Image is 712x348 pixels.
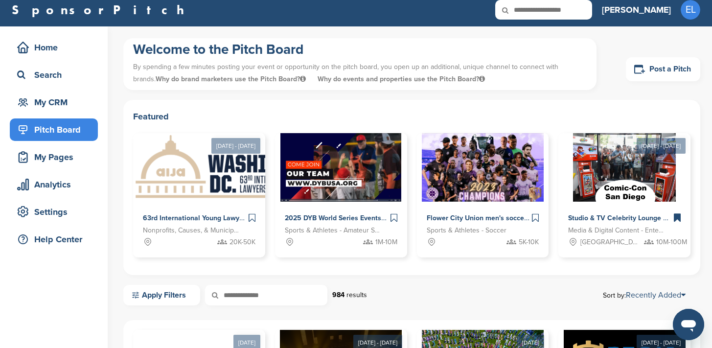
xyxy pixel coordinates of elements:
[211,138,260,154] div: [DATE] - [DATE]
[10,173,98,196] a: Analytics
[568,225,666,236] span: Media & Digital Content - Entertainment
[143,214,282,222] span: 63rd International Young Lawyers' Congress
[10,146,98,168] a: My Pages
[10,201,98,223] a: Settings
[10,64,98,86] a: Search
[10,118,98,141] a: Pitch Board
[558,117,690,257] a: [DATE] - [DATE] Sponsorpitch & Studio & TV Celebrity Lounge @ Comic-Con [GEOGRAPHIC_DATA]. Over 3...
[346,291,367,299] span: results
[656,237,687,248] span: 10M-100M
[15,148,98,166] div: My Pages
[626,290,686,300] a: Recently Added
[133,133,327,202] img: Sponsorpitch &
[15,231,98,248] div: Help Center
[427,225,506,236] span: Sports & Athletes - Soccer
[417,133,549,257] a: Sponsorpitch & Flower City Union men's soccer & Flower City 1872 women's soccer Sports & Athletes...
[10,36,98,59] a: Home
[10,228,98,251] a: Help Center
[133,41,587,58] h1: Welcome to the Pitch Board
[285,225,383,236] span: Sports & Athletes - Amateur Sports Leagues
[603,291,686,299] span: Sort by:
[275,133,407,257] a: Sponsorpitch & 2025 DYB World Series Events Sports & Athletes - Amateur Sports Leagues 1M-10M
[133,117,265,257] a: [DATE] - [DATE] Sponsorpitch & 63rd International Young Lawyers' Congress Nonprofits, Causes, & M...
[230,237,255,248] span: 20K-50K
[15,203,98,221] div: Settings
[285,214,381,222] span: 2025 DYB World Series Events
[12,3,190,16] a: SponsorPitch
[15,176,98,193] div: Analytics
[422,133,544,202] img: Sponsorpitch &
[133,58,587,88] p: By spending a few minutes posting your event or opportunity on the pitch board, you open up an ad...
[15,93,98,111] div: My CRM
[318,75,485,83] span: Why do events and properties use the Pitch Board?
[15,66,98,84] div: Search
[626,57,700,81] a: Post a Pitch
[673,309,704,340] iframe: Button to launch messaging window
[332,291,345,299] strong: 984
[133,110,690,123] h2: Featured
[156,75,308,83] span: Why do brand marketers use the Pitch Board?
[580,237,641,248] span: [GEOGRAPHIC_DATA], [GEOGRAPHIC_DATA]
[427,214,640,222] span: Flower City Union men's soccer & Flower City 1872 women's soccer
[280,133,401,202] img: Sponsorpitch &
[602,3,671,17] h3: [PERSON_NAME]
[15,121,98,139] div: Pitch Board
[573,133,676,202] img: Sponsorpitch &
[375,237,397,248] span: 1M-10M
[519,237,539,248] span: 5K-10K
[10,91,98,114] a: My CRM
[123,285,200,305] a: Apply Filters
[637,138,686,154] div: [DATE] - [DATE]
[143,225,241,236] span: Nonprofits, Causes, & Municipalities - Professional Development
[15,39,98,56] div: Home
